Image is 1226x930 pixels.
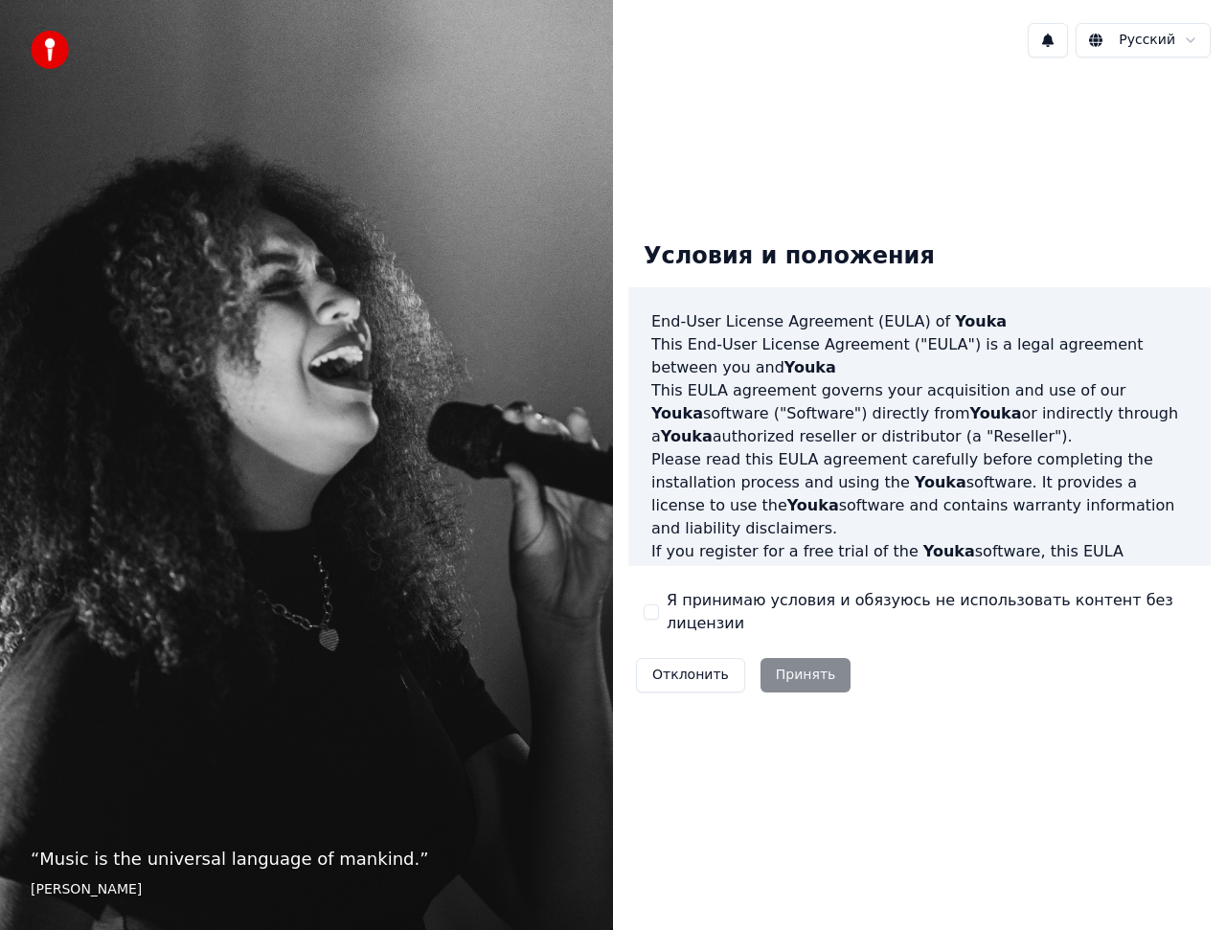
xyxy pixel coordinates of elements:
h3: End-User License Agreement (EULA) of [651,310,1188,333]
span: Youka [661,427,713,445]
p: If you register for a free trial of the software, this EULA agreement will also govern that trial... [651,540,1188,655]
img: youka [31,31,69,69]
span: Youka [651,404,703,422]
p: This EULA agreement governs your acquisition and use of our software ("Software") directly from o... [651,379,1188,448]
label: Я принимаю условия и обязуюсь не использовать контент без лицензии [667,589,1195,635]
p: Please read this EULA agreement carefully before completing the installation process and using th... [651,448,1188,540]
div: Условия и положения [628,226,950,287]
span: Youka [970,404,1022,422]
span: Youka [784,358,836,376]
footer: [PERSON_NAME] [31,880,582,899]
span: Youka [923,542,975,560]
span: Youka [787,496,839,514]
button: Отклонить [636,658,745,692]
p: This End-User License Agreement ("EULA") is a legal agreement between you and [651,333,1188,379]
p: “ Music is the universal language of mankind. ” [31,846,582,873]
span: Youka [955,312,1007,330]
span: Youka [915,473,966,491]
